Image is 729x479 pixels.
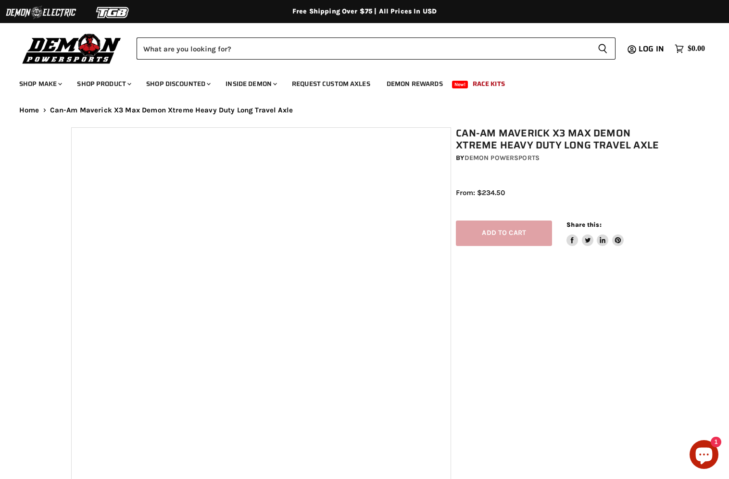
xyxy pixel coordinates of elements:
div: by [456,153,663,163]
a: Log in [634,45,670,53]
a: Demon Powersports [465,154,540,162]
span: New! [452,81,468,88]
img: TGB Logo 2 [77,3,149,22]
span: $0.00 [688,44,705,53]
a: Race Kits [465,74,512,94]
ul: Main menu [12,70,703,94]
span: From: $234.50 [456,188,505,197]
a: Home [19,106,39,114]
input: Search [137,37,590,60]
h1: Can-Am Maverick X3 Max Demon Xtreme Heavy Duty Long Travel Axle [456,127,663,151]
span: Share this: [566,221,601,228]
a: Shop Make [12,74,68,94]
a: Shop Discounted [139,74,216,94]
span: Log in [639,43,664,55]
a: Shop Product [70,74,137,94]
aside: Share this: [566,221,624,246]
a: Demon Rewards [379,74,450,94]
img: Demon Powersports [19,31,125,65]
img: Demon Electric Logo 2 [5,3,77,22]
button: Search [590,37,616,60]
inbox-online-store-chat: Shopify online store chat [687,440,721,471]
a: Request Custom Axles [285,74,377,94]
span: Can-Am Maverick X3 Max Demon Xtreme Heavy Duty Long Travel Axle [50,106,293,114]
a: Inside Demon [218,74,283,94]
form: Product [137,37,616,60]
a: $0.00 [670,42,710,56]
